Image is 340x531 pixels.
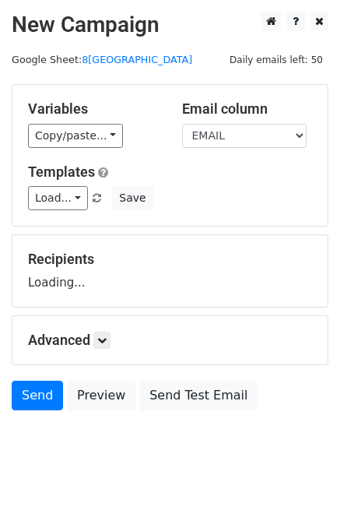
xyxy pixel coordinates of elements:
[12,12,328,38] h2: New Campaign
[12,381,63,410] a: Send
[28,251,312,291] div: Loading...
[182,100,313,118] h5: Email column
[28,124,123,148] a: Copy/paste...
[82,54,192,65] a: 8[GEOGRAPHIC_DATA]
[112,186,152,210] button: Save
[28,100,159,118] h5: Variables
[224,51,328,69] span: Daily emails left: 50
[67,381,135,410] a: Preview
[28,251,312,268] h5: Recipients
[28,332,312,349] h5: Advanced
[28,186,88,210] a: Load...
[139,381,258,410] a: Send Test Email
[28,164,95,180] a: Templates
[12,54,192,65] small: Google Sheet:
[224,54,328,65] a: Daily emails left: 50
